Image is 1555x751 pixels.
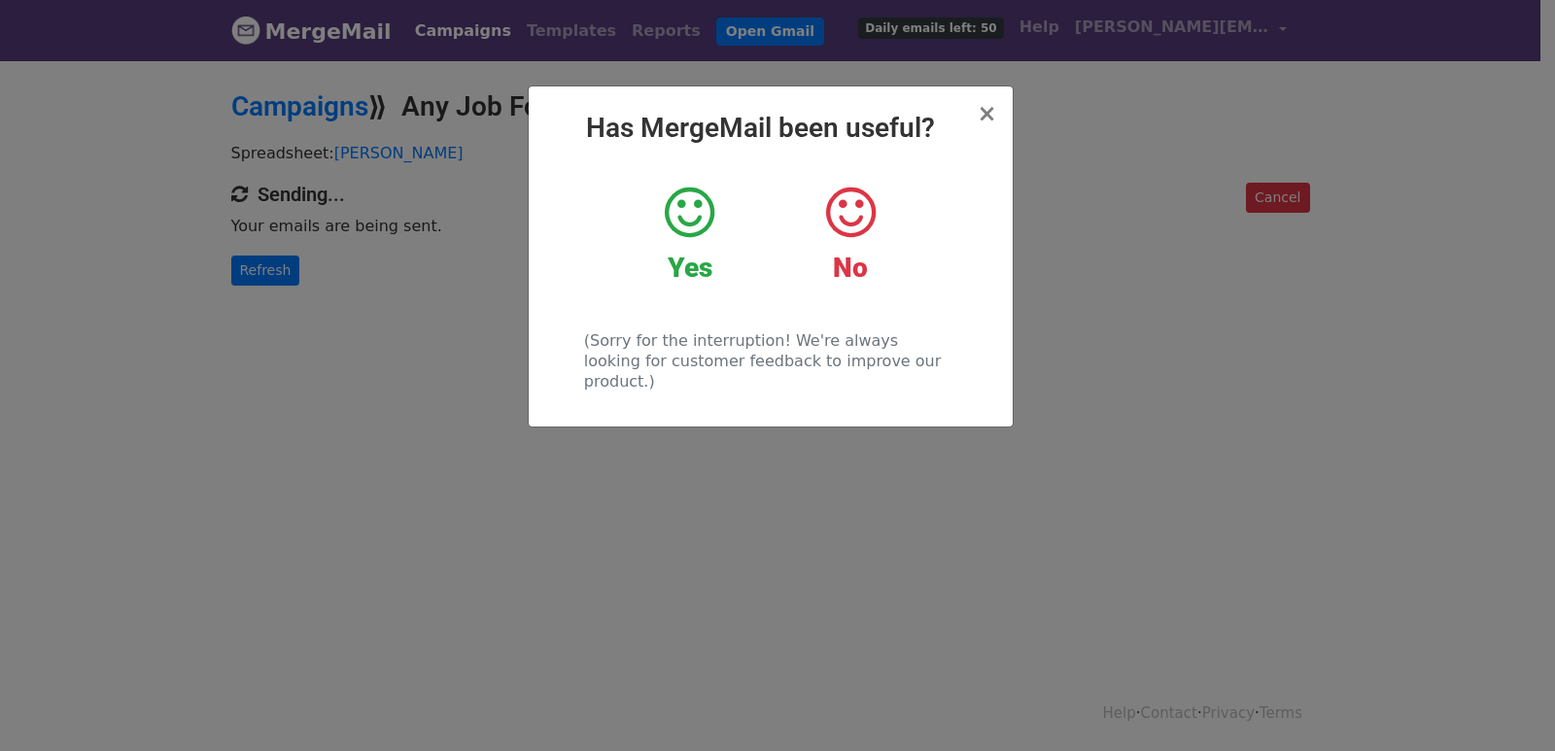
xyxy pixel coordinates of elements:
[584,330,956,392] p: (Sorry for the interruption! We're always looking for customer feedback to improve our product.)
[624,184,755,285] a: Yes
[977,100,996,127] span: ×
[668,252,712,284] strong: Yes
[833,252,868,284] strong: No
[544,112,997,145] h2: Has MergeMail been useful?
[784,184,916,285] a: No
[977,102,996,125] button: Close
